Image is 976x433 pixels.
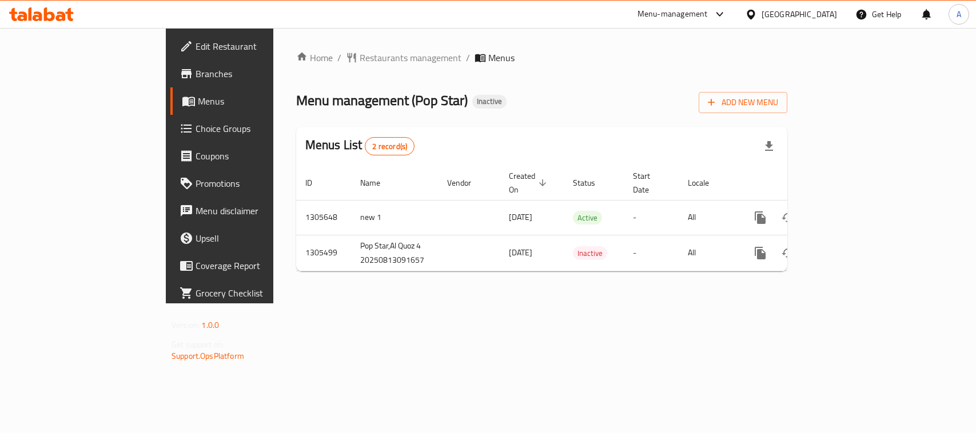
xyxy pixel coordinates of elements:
[447,176,486,190] span: Vendor
[172,348,244,363] a: Support.OpsPlatform
[170,197,329,224] a: Menu disclaimer
[196,149,320,163] span: Coupons
[351,235,438,271] td: Pop Star,Al Quoz 4 20250813091657
[201,318,219,332] span: 1.0.0
[170,87,329,115] a: Menus
[509,245,532,260] span: [DATE]
[688,176,724,190] span: Locale
[346,51,461,65] a: Restaurants management
[196,204,320,218] span: Menu disclaimer
[170,170,329,197] a: Promotions
[196,286,320,300] span: Grocery Checklist
[196,259,320,272] span: Coverage Report
[365,137,415,155] div: Total records count
[360,176,395,190] span: Name
[679,235,738,271] td: All
[774,239,802,267] button: Change Status
[170,279,329,307] a: Grocery Checklist
[170,60,329,87] a: Branches
[509,210,532,224] span: [DATE]
[196,67,320,81] span: Branches
[472,97,507,106] span: Inactive
[198,94,320,108] span: Menus
[170,33,329,60] a: Edit Restaurant
[196,231,320,245] span: Upsell
[699,92,787,113] button: Add New Menu
[172,318,200,332] span: Version:
[573,176,610,190] span: Status
[708,95,778,110] span: Add New Menu
[774,204,802,231] button: Change Status
[573,246,607,260] div: Inactive
[472,95,507,109] div: Inactive
[196,39,320,53] span: Edit Restaurant
[747,239,774,267] button: more
[633,169,665,197] span: Start Date
[957,8,961,21] span: A
[747,204,774,231] button: more
[196,177,320,190] span: Promotions
[337,51,341,65] li: /
[624,235,679,271] td: -
[624,200,679,235] td: -
[638,7,708,21] div: Menu-management
[738,166,866,201] th: Actions
[573,247,607,260] span: Inactive
[762,8,837,21] div: [GEOGRAPHIC_DATA]
[466,51,470,65] li: /
[679,200,738,235] td: All
[573,211,602,224] span: Active
[488,51,515,65] span: Menus
[509,169,550,197] span: Created On
[305,137,415,155] h2: Menus List
[170,115,329,142] a: Choice Groups
[755,133,783,160] div: Export file
[305,176,327,190] span: ID
[170,224,329,252] a: Upsell
[351,200,438,235] td: new 1
[170,252,329,279] a: Coverage Report
[365,141,414,152] span: 2 record(s)
[296,166,866,271] table: enhanced table
[296,51,787,65] nav: breadcrumb
[296,87,468,113] span: Menu management ( Pop Star )
[172,337,224,352] span: Get support on:
[170,142,329,170] a: Coupons
[360,51,461,65] span: Restaurants management
[196,122,320,135] span: Choice Groups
